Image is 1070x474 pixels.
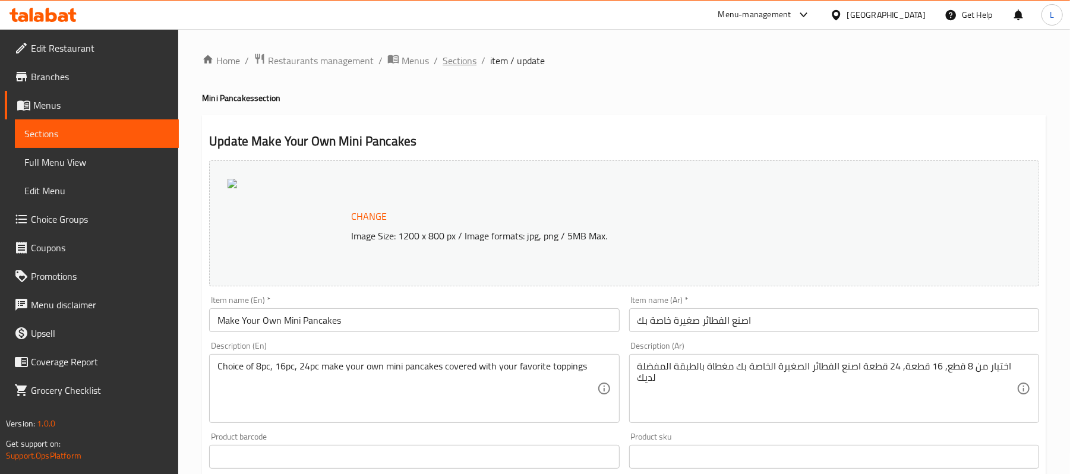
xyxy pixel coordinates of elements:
[217,361,596,417] textarea: Choice of 8pc, 16pc, 24pc make your own mini pancakes covered with your favorite toppings
[402,53,429,68] span: Menus
[228,179,237,188] img: 76E08574253D9CB3CF2AADCF0A873E27
[378,53,383,68] li: /
[202,92,1046,104] h4: Mini Pancakes section
[6,416,35,431] span: Version:
[268,53,374,68] span: Restaurants management
[15,119,179,148] a: Sections
[387,53,429,68] a: Menus
[15,176,179,205] a: Edit Menu
[245,53,249,68] li: /
[31,383,169,397] span: Grocery Checklist
[5,290,179,319] a: Menu disclaimer
[31,326,169,340] span: Upsell
[202,53,240,68] a: Home
[15,148,179,176] a: Full Menu View
[718,8,791,22] div: Menu-management
[5,205,179,233] a: Choice Groups
[209,132,1039,150] h2: Update Make Your Own Mini Pancakes
[5,347,179,376] a: Coverage Report
[31,69,169,84] span: Branches
[31,41,169,55] span: Edit Restaurant
[351,208,387,225] span: Change
[6,436,61,451] span: Get support on:
[31,269,169,283] span: Promotions
[5,376,179,405] a: Grocery Checklist
[31,212,169,226] span: Choice Groups
[24,127,169,141] span: Sections
[5,319,179,347] a: Upsell
[847,8,926,21] div: [GEOGRAPHIC_DATA]
[6,448,81,463] a: Support.OpsPlatform
[254,53,374,68] a: Restaurants management
[629,445,1039,469] input: Please enter product sku
[481,53,485,68] li: /
[1050,8,1054,21] span: L
[31,298,169,312] span: Menu disclaimer
[202,53,1046,68] nav: breadcrumb
[346,229,941,243] p: Image Size: 1200 x 800 px / Image formats: jpg, png / 5MB Max.
[346,204,392,229] button: Change
[5,262,179,290] a: Promotions
[209,308,619,332] input: Enter name En
[629,308,1039,332] input: Enter name Ar
[5,62,179,91] a: Branches
[31,241,169,255] span: Coupons
[434,53,438,68] li: /
[5,233,179,262] a: Coupons
[24,184,169,198] span: Edit Menu
[490,53,545,68] span: item / update
[5,91,179,119] a: Menus
[443,53,476,68] a: Sections
[37,416,55,431] span: 1.0.0
[209,445,619,469] input: Please enter product barcode
[33,98,169,112] span: Menus
[31,355,169,369] span: Coverage Report
[5,34,179,62] a: Edit Restaurant
[637,361,1017,417] textarea: اختيار من 8 قطع, 16 قطعة, 24 قطعة اصنع الفطائر الصغيرة الخاصة بك مغطاة بالطبقة المفضلة لديك
[24,155,169,169] span: Full Menu View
